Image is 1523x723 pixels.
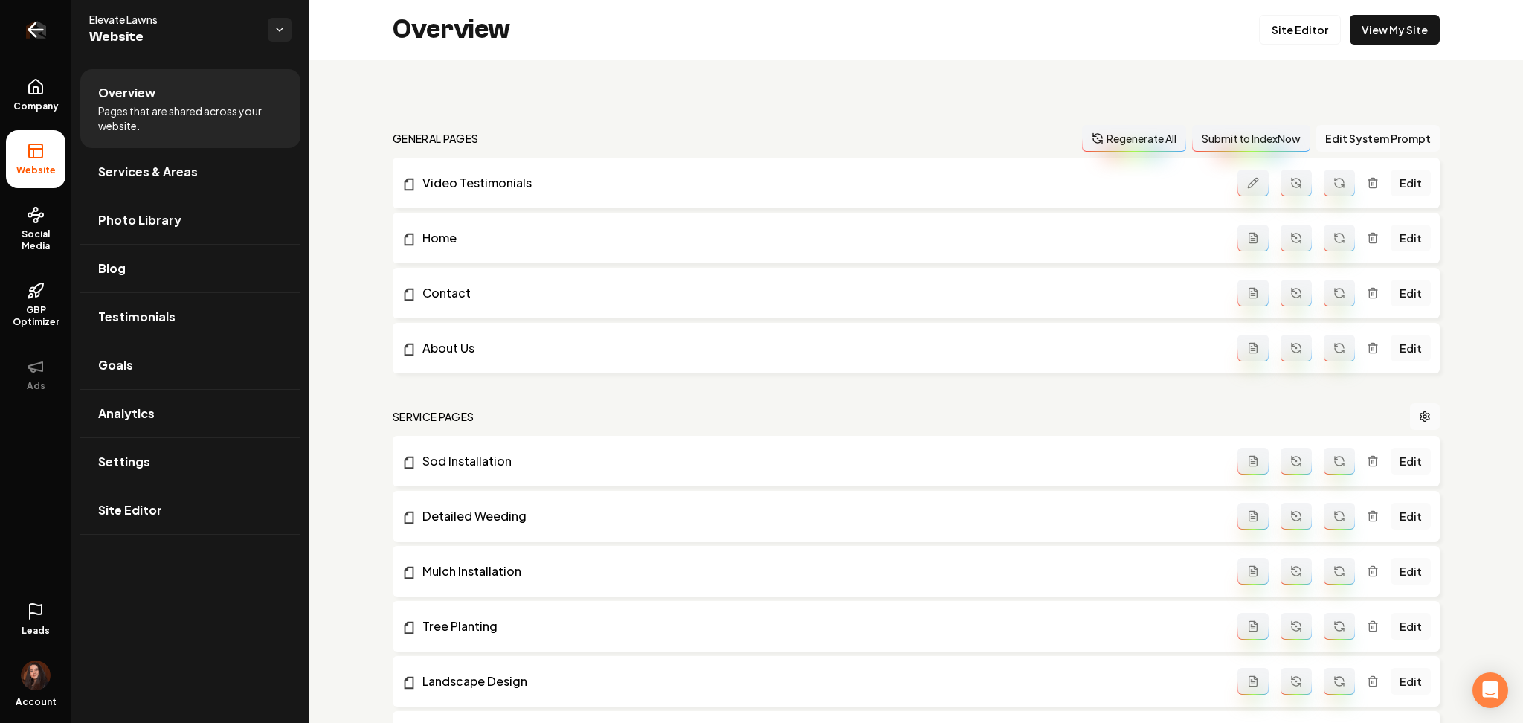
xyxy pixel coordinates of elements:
a: View My Site [1350,15,1440,45]
a: Edit [1391,613,1431,640]
button: Add admin page prompt [1237,668,1269,695]
a: Edit [1391,335,1431,361]
span: Photo Library [98,211,181,229]
a: Blog [80,245,300,292]
span: Account [16,696,57,708]
button: Edit admin page prompt [1237,170,1269,196]
a: Mulch Installation [402,562,1237,580]
a: Sod Installation [402,452,1237,470]
span: Social Media [6,228,65,252]
a: Edit [1391,170,1431,196]
span: Analytics [98,405,155,422]
button: Add admin page prompt [1237,558,1269,585]
button: Add admin page prompt [1237,225,1269,251]
span: Company [7,100,65,112]
a: Landscape Design [402,672,1237,690]
span: GBP Optimizer [6,304,65,328]
a: Social Media [6,194,65,264]
a: Video Testimonials [402,174,1237,192]
a: Contact [402,284,1237,302]
a: Settings [80,438,300,486]
div: Abrir Intercom Messenger [1472,672,1508,708]
span: Blog [98,260,126,277]
span: Elevate Lawns [89,12,256,27]
button: Add admin page prompt [1237,503,1269,530]
span: Site Editor [98,501,162,519]
a: Tree Planting [402,617,1237,635]
a: Company [6,66,65,124]
span: Website [10,164,62,176]
button: Add admin page prompt [1237,613,1269,640]
button: Submit to IndexNow [1192,125,1310,152]
a: Edit [1391,225,1431,251]
a: Detailed Weeding [402,507,1237,525]
span: Leads [22,625,50,637]
span: Services & Areas [98,163,198,181]
button: Add admin page prompt [1237,448,1269,475]
span: Goals [98,356,133,374]
a: Home [402,229,1237,247]
a: Leads [6,591,65,649]
h2: Service Pages [393,409,474,424]
a: GBP Optimizer [6,270,65,340]
button: Ads [6,346,65,404]
a: Goals [80,341,300,389]
a: Testimonials [80,293,300,341]
h2: Overview [393,15,510,45]
span: Testimonials [98,308,176,326]
a: Edit [1391,668,1431,695]
a: About Us [402,339,1237,357]
a: Site Editor [80,486,300,534]
a: Edit [1391,448,1431,475]
span: Website [89,27,256,48]
a: Photo Library [80,196,300,244]
button: Edit System Prompt [1316,125,1440,152]
button: Regenerate All [1082,125,1186,152]
a: Analytics [80,390,300,437]
span: Ads [21,380,51,392]
img: Delfina Cavallaro [21,661,51,690]
a: Edit [1391,280,1431,306]
button: Add admin page prompt [1237,335,1269,361]
button: Add admin page prompt [1237,280,1269,306]
span: Pages that are shared across your website. [98,103,283,133]
span: Overview [98,84,155,102]
h2: general pages [393,131,479,146]
a: Services & Areas [80,148,300,196]
a: Edit [1391,558,1431,585]
button: Open user button [21,655,51,690]
a: Edit [1391,503,1431,530]
span: Settings [98,453,150,471]
a: Site Editor [1259,15,1341,45]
